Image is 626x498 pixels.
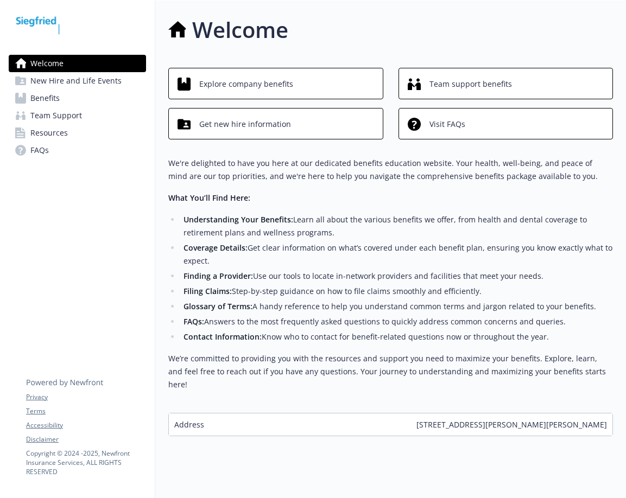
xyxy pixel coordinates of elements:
[30,124,68,142] span: Resources
[9,72,146,90] a: New Hire and Life Events
[184,271,253,281] strong: Finding a Provider:
[9,55,146,72] a: Welcome
[30,90,60,107] span: Benefits
[416,419,607,430] span: [STREET_ADDRESS][PERSON_NAME][PERSON_NAME]
[180,270,613,283] li: Use our tools to locate in-network providers and facilities that meet your needs.
[30,72,122,90] span: New Hire and Life Events
[399,108,614,139] button: Visit FAQs
[168,157,613,183] p: We're delighted to have you here at our dedicated benefits education website. Your health, well-b...
[192,14,288,46] h1: Welcome
[30,55,64,72] span: Welcome
[168,193,250,203] strong: What You’ll Find Here:
[184,331,262,342] strong: Contact Information:
[9,142,146,159] a: FAQs
[429,114,465,135] span: Visit FAQs
[399,68,614,99] button: Team support benefits
[199,114,291,135] span: Get new hire information
[26,406,146,416] a: Terms
[199,74,293,94] span: Explore company benefits
[168,108,383,139] button: Get new hire information
[184,316,204,327] strong: FAQs:
[26,435,146,444] a: Disclaimer
[168,68,383,99] button: Explore company benefits
[30,142,49,159] span: FAQs
[184,242,248,253] strong: Coverage Details:
[184,301,252,311] strong: Glossary of Terms:
[9,107,146,124] a: Team Support
[30,107,82,124] span: Team Support
[184,214,293,225] strong: Understanding Your Benefits:
[174,419,204,430] span: Address
[180,285,613,298] li: Step-by-step guidance on how to file claims smoothly and efficiently.
[180,330,613,343] li: Know who to contact for benefit-related questions now or throughout the year.
[9,90,146,107] a: Benefits
[180,300,613,313] li: A handy reference to help you understand common terms and jargon related to your benefits.
[26,449,146,476] p: Copyright © 2024 - 2025 , Newfront Insurance Services, ALL RIGHTS RESERVED
[180,315,613,328] li: Answers to the most frequently asked questions to quickly address common concerns and queries.
[26,392,146,402] a: Privacy
[184,286,232,296] strong: Filing Claims:
[180,241,613,267] li: Get clear information on what’s covered under each benefit plan, ensuring you know exactly what t...
[26,420,146,430] a: Accessibility
[429,74,512,94] span: Team support benefits
[168,352,613,391] p: We’re committed to providing you with the resources and support you need to maximize your benefit...
[9,124,146,142] a: Resources
[180,213,613,239] li: Learn all about the various benefits we offer, from health and dental coverage to retirement plan...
